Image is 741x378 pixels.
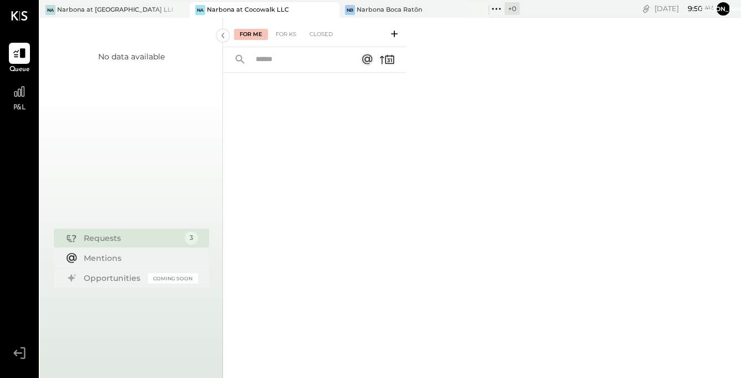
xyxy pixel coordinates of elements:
div: Coming Soon [148,273,198,284]
a: Queue [1,43,38,75]
div: + 0 [505,2,520,15]
div: Narbona at [GEOGRAPHIC_DATA] LLC [57,6,173,14]
span: P&L [13,103,26,113]
span: 9 : 50 [681,3,703,14]
div: For Me [234,29,268,40]
div: Na [195,5,205,15]
div: NB [345,5,355,15]
div: Narbona Boca Ratōn [357,6,422,14]
div: Closed [304,29,338,40]
div: Na [45,5,55,15]
div: [DATE] [654,3,714,14]
div: copy link [641,3,652,14]
button: [PERSON_NAME] [717,2,730,16]
div: Narbona at Cocowalk LLC [207,6,289,14]
div: 3 [185,231,198,245]
div: No data available [98,51,165,62]
div: Mentions [84,253,192,264]
div: For KS [270,29,302,40]
span: Queue [9,65,30,75]
a: P&L [1,81,38,113]
div: Opportunities [84,273,143,284]
div: Requests [84,233,179,244]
